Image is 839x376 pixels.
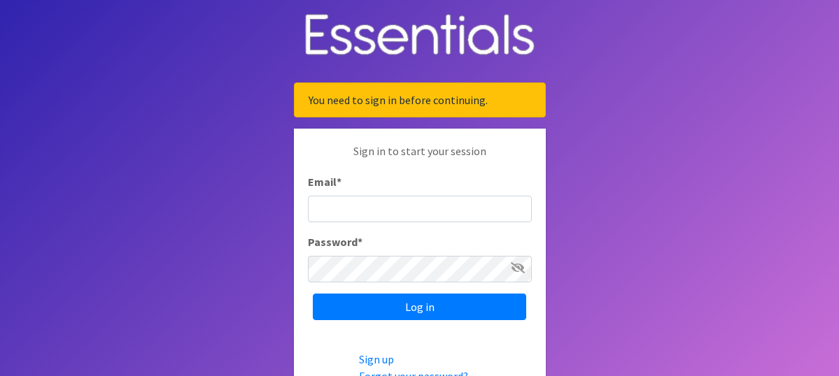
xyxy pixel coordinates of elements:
[358,235,362,249] abbr: required
[313,294,526,320] input: Log in
[294,82,546,117] div: You need to sign in before continuing.
[308,173,341,190] label: Email
[359,352,394,366] a: Sign up
[308,143,532,173] p: Sign in to start your session
[337,175,341,189] abbr: required
[308,233,362,250] label: Password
